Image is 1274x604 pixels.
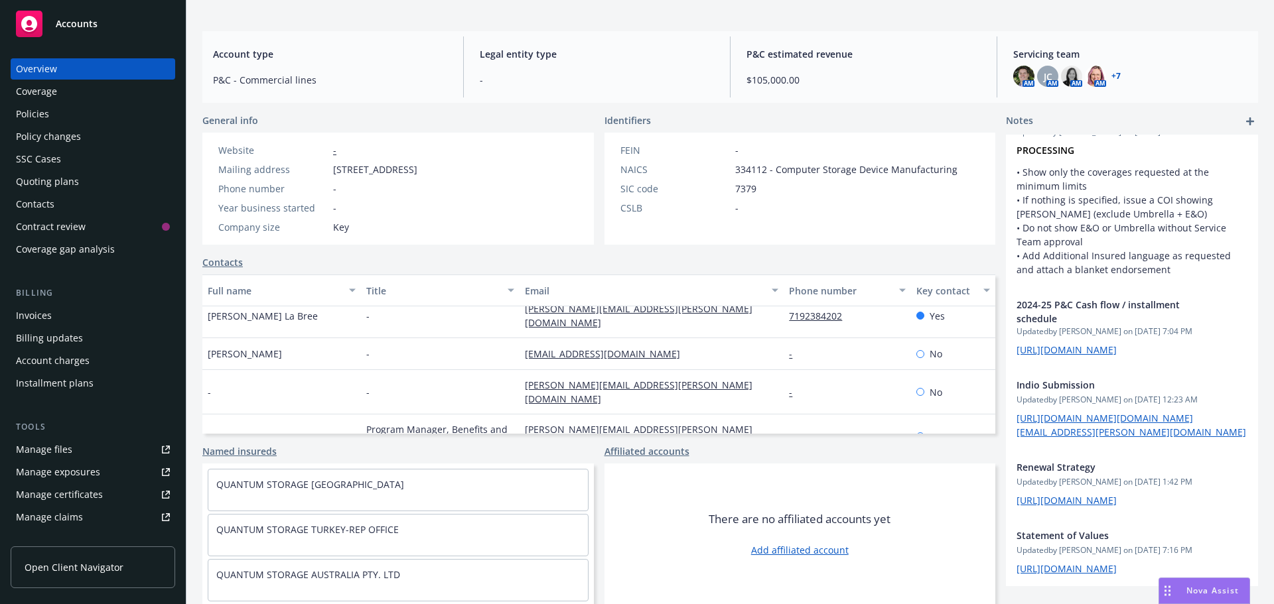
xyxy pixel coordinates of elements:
[620,143,730,157] div: FEIN
[16,81,57,102] div: Coverage
[333,182,336,196] span: -
[333,162,417,176] span: [STREET_ADDRESS]
[208,284,341,298] div: Full name
[11,194,175,215] a: Contacts
[11,484,175,505] a: Manage certificates
[16,103,49,125] div: Policies
[1017,476,1247,488] span: Updated by [PERSON_NAME] on [DATE] 1:42 PM
[1017,378,1213,392] span: Indio Submission
[930,385,942,399] span: No
[525,423,752,450] a: [PERSON_NAME][EMAIL_ADDRESS][PERSON_NAME][DOMAIN_NAME]
[202,255,243,269] a: Contacts
[930,347,942,361] span: No
[208,309,318,323] span: [PERSON_NAME] La Bree
[11,286,175,300] div: Billing
[620,201,730,215] div: CSLB
[735,143,739,157] span: -
[1006,367,1258,450] div: Indio SubmissionUpdatedby [PERSON_NAME] on [DATE] 12:23 AM[URL][DOMAIN_NAME][DOMAIN_NAME][EMAIL_A...
[213,47,447,61] span: Account type
[366,422,514,450] span: Program Manager, Benefits and Corporate Insurance
[218,201,328,215] div: Year business started
[789,430,858,443] a: 719.331.6764
[1159,577,1250,604] button: Nova Assist
[1006,287,1258,367] div: 2024-25 P&C Cash flow / installment scheduleUpdatedby [PERSON_NAME] on [DATE] 7:04 PM[URL][DOMAIN...
[1017,343,1117,356] a: [URL][DOMAIN_NAME]
[216,523,399,536] a: QUANTUM STORAGE TURKEY-REP OFFICE
[202,274,361,306] button: Full name
[930,309,945,323] span: Yes
[218,182,328,196] div: Phone number
[1061,66,1082,87] img: photo
[11,328,175,349] a: Billing updates
[1017,460,1213,474] span: Renewal Strategy
[11,305,175,326] a: Invoices
[208,430,282,444] span: [PERSON_NAME]
[11,171,175,192] a: Quoting plans
[16,461,100,483] div: Manage exposures
[333,220,349,234] span: Key
[366,347,370,361] span: -
[1017,144,1074,156] strong: PROCESSING
[789,347,803,360] a: -
[604,113,651,127] span: Identifiers
[11,439,175,460] a: Manage files
[16,350,90,371] div: Account charges
[1006,113,1033,129] span: Notes
[366,385,370,399] span: -
[16,126,81,147] div: Policy changes
[525,347,691,360] a: [EMAIL_ADDRESS][DOMAIN_NAME]
[930,430,942,444] span: No
[1017,394,1247,406] span: Updated by [PERSON_NAME] on [DATE] 12:23 AM
[11,350,175,371] a: Account charges
[784,274,910,306] button: Phone number
[218,220,328,234] div: Company size
[1044,70,1052,84] span: JC
[1017,165,1247,276] p: • Show only the coverages requested at the minimum limits • If nothing is specified, issue a COI ...
[218,162,328,176] div: Mailing address
[213,73,447,87] span: P&C - Commercial lines
[16,171,79,192] div: Quoting plans
[216,478,404,491] a: QUANTUM STORAGE [GEOGRAPHIC_DATA]
[604,444,689,458] a: Affiliated accounts
[11,81,175,102] a: Coverage
[208,347,282,361] span: [PERSON_NAME]
[1085,66,1106,87] img: photo
[620,162,730,176] div: NAICS
[1159,578,1176,603] div: Drag to move
[11,461,175,483] a: Manage exposures
[1006,77,1258,287] div: Certificates of InsuranceCertificatesUpdatedby [PERSON_NAME] on [DATE] 6:01 PMPROCESSING• Show on...
[1017,326,1247,337] span: Updated by [PERSON_NAME] on [DATE] 7:04 PM
[916,284,975,298] div: Key contact
[56,19,98,29] span: Accounts
[1017,562,1117,575] a: [URL][DOMAIN_NAME]
[735,182,756,196] span: 7379
[525,284,764,298] div: Email
[735,162,957,176] span: 334112 - Computer Storage Device Manufacturing
[16,239,115,260] div: Coverage gap analysis
[216,568,400,581] a: QUANTUM STORAGE AUSTRALIA PTY. LTD
[16,484,103,505] div: Manage certificates
[911,274,995,306] button: Key contact
[1242,113,1258,129] a: add
[480,73,714,87] span: -
[746,47,981,61] span: P&C estimated revenue
[709,511,890,527] span: There are no affiliated accounts yet
[1017,298,1213,326] span: 2024-25 P&C Cash flow / installment schedule
[361,274,520,306] button: Title
[16,216,86,237] div: Contract review
[16,305,52,326] div: Invoices
[366,309,370,323] span: -
[1017,544,1247,556] span: Updated by [PERSON_NAME] on [DATE] 7:16 PM
[16,194,54,215] div: Contacts
[1111,72,1121,80] a: +7
[16,439,72,460] div: Manage files
[333,144,336,156] a: -
[1006,518,1258,586] div: Statement of ValuesUpdatedby [PERSON_NAME] on [DATE] 7:16 PM[URL][DOMAIN_NAME]
[11,149,175,170] a: SSC Cases
[16,507,83,528] div: Manage claims
[1013,66,1034,87] img: photo
[735,201,739,215] span: -
[202,444,277,458] a: Named insureds
[218,143,328,157] div: Website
